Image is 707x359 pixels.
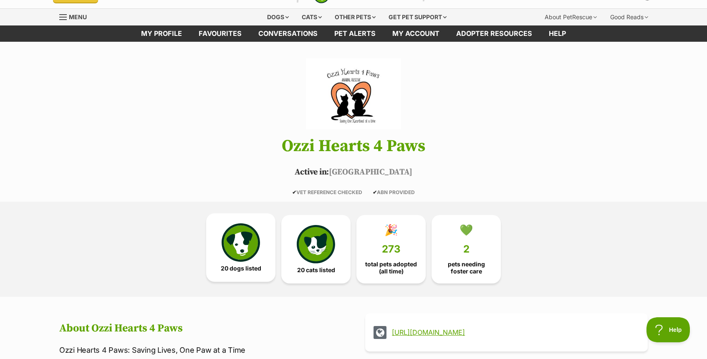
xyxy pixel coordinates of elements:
a: Pet alerts [326,25,384,42]
div: Cats [296,9,328,25]
a: 🎉 273 total pets adopted (all time) [356,215,426,283]
icon: ✔ [373,189,377,195]
span: VET REFERENCE CHECKED [292,189,362,195]
span: 20 dogs listed [221,265,261,272]
div: Good Reads [604,9,654,25]
div: Get pet support [383,9,452,25]
div: Other pets [329,9,381,25]
div: 🎉 [384,224,398,236]
a: My profile [133,25,190,42]
icon: ✔ [292,189,296,195]
a: Help [540,25,574,42]
h2: About Ozzi Hearts 4 Paws [59,322,342,335]
a: 💚 2 pets needing foster care [432,215,501,283]
span: Active in: [295,167,329,177]
p: [GEOGRAPHIC_DATA] [47,166,660,179]
iframe: Help Scout Beacon - Open [646,317,690,342]
a: [URL][DOMAIN_NAME] [392,329,636,336]
a: 20 dogs listed [206,213,275,282]
div: About PetRescue [539,9,603,25]
span: 2 [463,243,470,255]
span: 20 cats listed [297,267,335,273]
a: Adopter resources [448,25,540,42]
div: Dogs [261,9,295,25]
a: conversations [250,25,326,42]
a: 20 cats listed [281,215,351,283]
h1: Ozzi Hearts 4 Paws [47,137,660,155]
span: Menu [69,13,87,20]
p: Ozzi Hearts 4 Paws: Saving Lives, One Paw at a Time [59,344,342,356]
a: Menu [59,9,93,24]
img: cat-icon-068c71abf8fe30c970a85cd354bc8e23425d12f6e8612795f06af48be43a487a.svg [297,225,335,263]
span: total pets adopted (all time) [364,261,419,274]
a: Favourites [190,25,250,42]
a: My account [384,25,448,42]
span: ABN PROVIDED [373,189,415,195]
span: 273 [382,243,401,255]
div: 💚 [460,224,473,236]
img: Ozzi Hearts 4 Paws [306,58,401,129]
span: pets needing foster care [439,261,494,274]
img: petrescue-icon-eee76f85a60ef55c4a1927667547b313a7c0e82042636edf73dce9c88f694885.svg [222,223,260,262]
